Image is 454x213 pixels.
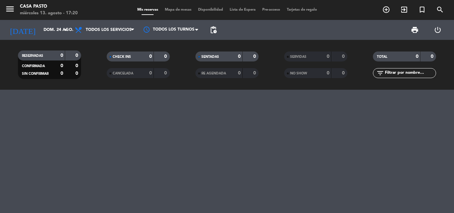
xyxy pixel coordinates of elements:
strong: 0 [164,71,168,75]
span: print [411,26,419,34]
i: search [436,6,444,14]
strong: 0 [253,54,257,59]
i: exit_to_app [400,6,408,14]
i: menu [5,4,15,14]
strong: 0 [75,63,79,68]
span: NO SHOW [290,72,307,75]
span: pending_actions [209,26,217,34]
span: RE AGENDADA [201,72,226,75]
i: turned_in_not [418,6,426,14]
strong: 0 [327,54,329,59]
i: add_circle_outline [382,6,390,14]
span: Disponibilidad [195,8,226,12]
span: SIN CONFIRMAR [22,72,49,75]
span: TOTAL [377,55,387,58]
div: LOG OUT [426,20,449,40]
strong: 0 [238,54,241,59]
span: Todos los servicios [86,28,132,32]
strong: 0 [75,53,79,58]
strong: 0 [149,71,152,75]
span: CONFIRMADA [22,64,45,68]
span: CHECK INS [113,55,131,58]
i: filter_list [376,69,384,77]
strong: 0 [75,71,79,76]
strong: 0 [253,71,257,75]
div: Casa Pasto [20,3,78,10]
strong: 0 [149,54,152,59]
i: arrow_drop_down [62,26,70,34]
span: RESERVADAS [22,54,43,57]
i: power_settings_new [434,26,442,34]
strong: 0 [342,71,346,75]
strong: 0 [342,54,346,59]
span: Pre-acceso [259,8,284,12]
span: Lista de Espera [226,8,259,12]
input: Filtrar por nombre... [384,69,436,77]
div: miércoles 13. agosto - 17:20 [20,10,78,17]
strong: 0 [60,53,63,58]
strong: 0 [60,63,63,68]
strong: 0 [164,54,168,59]
span: Mapa de mesas [162,8,195,12]
span: SERVIDAS [290,55,306,58]
span: CANCELADA [113,72,133,75]
strong: 0 [60,71,63,76]
span: Mis reservas [134,8,162,12]
span: Tarjetas de regalo [284,8,320,12]
i: [DATE] [5,23,40,37]
strong: 0 [431,54,435,59]
strong: 0 [416,54,418,59]
button: menu [5,4,15,16]
strong: 0 [327,71,329,75]
span: SENTADAS [201,55,219,58]
strong: 0 [238,71,241,75]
